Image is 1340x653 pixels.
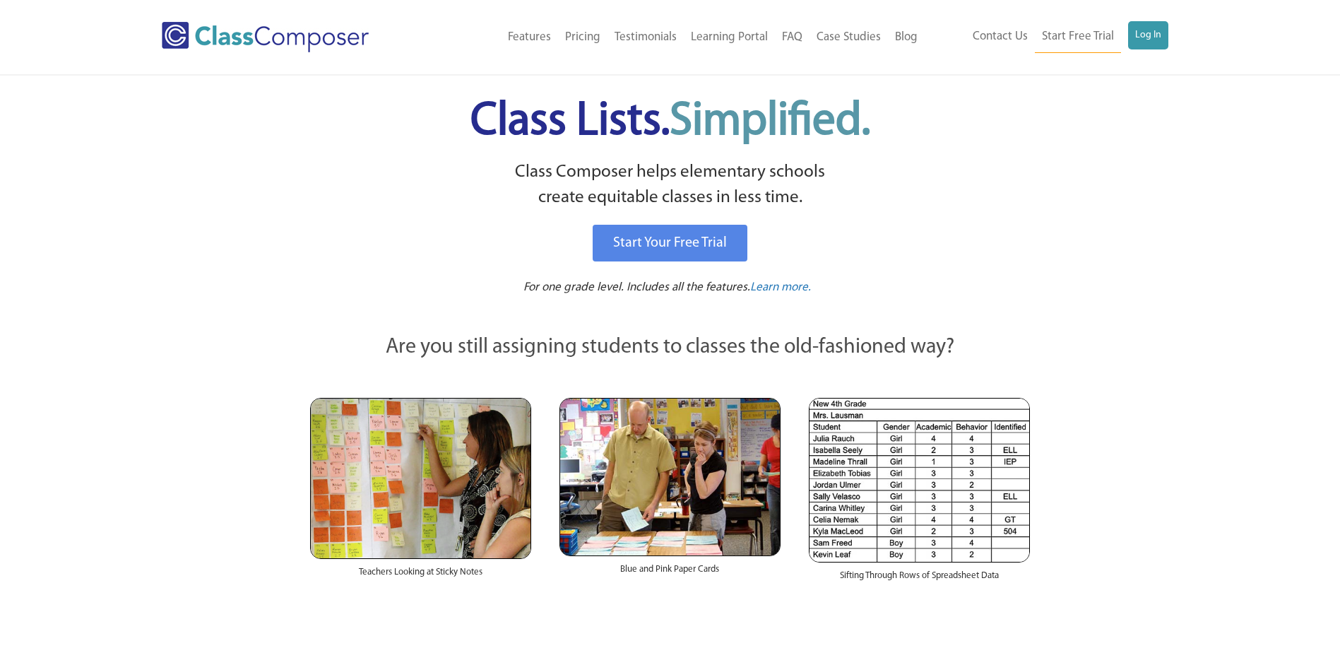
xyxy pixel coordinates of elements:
a: Start Free Trial [1035,21,1121,53]
a: Start Your Free Trial [593,225,747,261]
img: Class Composer [162,22,369,52]
div: Sifting Through Rows of Spreadsheet Data [809,563,1030,596]
span: Learn more. [750,281,811,293]
a: Testimonials [607,22,684,53]
p: Are you still assigning students to classes the old-fashioned way? [310,332,1031,363]
img: Teachers Looking at Sticky Notes [310,398,531,559]
nav: Header Menu [427,22,925,53]
a: Learn more. [750,279,811,297]
span: Simplified. [670,99,870,145]
p: Class Composer helps elementary schools create equitable classes in less time. [308,160,1033,211]
img: Blue and Pink Paper Cards [559,398,781,555]
img: Spreadsheets [809,398,1030,563]
span: Start Your Free Trial [613,236,727,250]
a: FAQ [775,22,810,53]
a: Blog [888,22,925,53]
div: Teachers Looking at Sticky Notes [310,559,531,593]
a: Features [501,22,558,53]
nav: Header Menu [925,21,1168,53]
a: Contact Us [966,21,1035,52]
span: Class Lists. [470,99,870,145]
a: Pricing [558,22,607,53]
a: Learning Portal [684,22,775,53]
div: Blue and Pink Paper Cards [559,556,781,590]
span: For one grade level. Includes all the features. [523,281,750,293]
a: Log In [1128,21,1168,49]
a: Case Studies [810,22,888,53]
